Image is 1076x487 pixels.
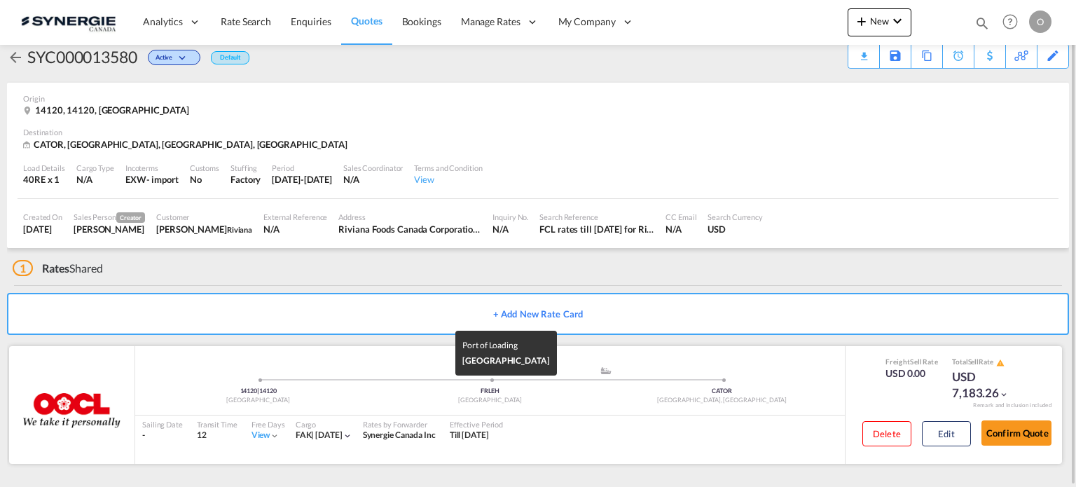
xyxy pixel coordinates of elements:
md-icon: icon-chevron-down [270,431,280,441]
div: icon-arrow-left [7,46,27,68]
div: EXW [125,173,146,186]
span: Till [DATE] [450,430,489,440]
span: Sell [968,357,979,366]
div: N/A [492,223,528,235]
div: Change Status Here [148,50,200,65]
div: Viewicon-chevron-down [251,430,280,441]
button: Confirm Quote [981,420,1051,446]
div: Search Currency [708,212,763,222]
div: SYC000013580 [27,46,137,68]
div: Origin [23,93,1053,104]
md-icon: icon-magnify [974,15,990,31]
div: Cargo [296,419,352,430]
div: Destination [23,127,1053,137]
div: Rates by Forwarder [363,419,436,430]
div: O [1029,11,1051,33]
span: New [853,15,906,27]
div: Effective Period [450,419,503,430]
span: My Company [558,15,616,29]
div: FCL rates till 31 August for Riviana from Mondeville [539,223,654,235]
md-icon: icon-plus 400-fg [853,13,870,29]
md-icon: icon-chevron-down [999,390,1009,399]
div: [GEOGRAPHIC_DATA] [142,396,374,405]
div: CC Email [665,212,696,222]
div: [DATE] [296,430,343,441]
div: 14120, 14120, France [23,104,193,116]
div: Total Rate [952,357,1022,368]
div: USD 7,183.26 [952,369,1022,402]
div: Factory Stuffing [230,173,261,186]
div: [GEOGRAPHIC_DATA] [462,353,549,369]
span: 14120, 14120, [GEOGRAPHIC_DATA] [35,104,189,116]
md-icon: icon-arrow-left [7,49,24,66]
md-icon: icon-download [855,46,872,57]
div: N/A [263,223,327,235]
div: - import [146,173,179,186]
span: Help [998,10,1022,34]
div: Mohammed Zrafi [156,223,252,235]
span: | [311,430,314,440]
span: Sell [910,357,922,366]
div: CATOR [606,387,838,396]
md-icon: icon-chevron-down [343,431,352,441]
button: Edit [922,421,971,446]
div: Help [998,10,1029,35]
div: No [190,173,219,186]
div: Till 31 Aug 2025 [450,430,489,441]
span: FAK [296,430,316,440]
span: 14120 [259,387,277,395]
div: Rosa Ho [74,223,145,235]
div: Cargo Type [76,163,114,173]
div: 40RE x 1 [23,173,65,186]
md-icon: icon-chevron-down [176,55,193,62]
span: 1 [13,260,33,276]
div: FRLEH [374,387,606,396]
div: USD 0.00 [885,366,938,380]
button: icon-alert [995,357,1005,368]
button: + Add New Rate Card [7,293,1069,335]
div: External Reference [263,212,327,222]
div: Address [338,212,481,222]
button: Delete [862,421,911,446]
div: CATOR, Toronto, ON, Americas [23,138,351,151]
span: Rate Search [221,15,271,27]
div: Customs [190,163,219,173]
md-icon: assets/icons/custom/ship-fill.svg [598,367,614,374]
div: N/A [76,173,114,186]
span: Manage Rates [461,15,520,29]
div: Search Reference [539,212,654,222]
div: icon-magnify [974,15,990,36]
span: Creator [116,212,145,223]
div: 31 Aug 2025 [272,173,332,186]
div: Load Details [23,163,65,173]
div: [GEOGRAPHIC_DATA], [GEOGRAPHIC_DATA] [606,396,838,405]
div: Incoterms [125,163,179,173]
div: Synergie Canada Inc [363,430,436,441]
div: Save As Template [880,44,911,68]
md-icon: icon-alert [996,359,1005,367]
div: Inquiry No. [492,212,528,222]
span: Bookings [402,15,441,27]
div: Free Days [251,419,285,430]
div: 28 Jul 2025 [23,223,62,235]
div: Stuffing [230,163,261,173]
md-icon: icon-chevron-down [889,13,906,29]
div: Transit Time [197,419,237,430]
span: Enquiries [291,15,331,27]
div: Default [211,51,249,64]
span: Quotes [351,15,382,27]
div: [GEOGRAPHIC_DATA] [374,396,606,405]
div: Port of Loading [462,338,549,353]
div: View [414,173,482,186]
div: 12 [197,430,237,441]
span: | [257,387,259,395]
span: Riviana [227,225,252,234]
span: Synergie Canada Inc [363,430,436,440]
img: OOCL [23,393,121,428]
span: Active [156,53,176,67]
div: - [142,430,183,441]
button: icon-plus 400-fgNewicon-chevron-down [848,8,911,36]
div: Created On [23,212,62,222]
div: Remark and Inclusion included [963,402,1062,409]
